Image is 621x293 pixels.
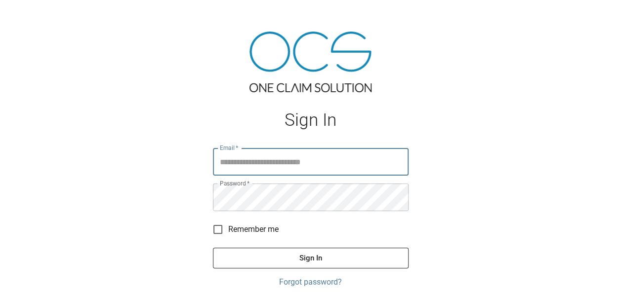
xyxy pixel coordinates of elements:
[220,179,249,187] label: Password
[213,110,409,130] h1: Sign In
[220,144,239,152] label: Email
[213,248,409,268] button: Sign In
[12,6,51,26] img: ocs-logo-white-transparent.png
[249,32,372,92] img: ocs-logo-tra.png
[213,276,409,288] a: Forgot password?
[228,223,279,235] span: Remember me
